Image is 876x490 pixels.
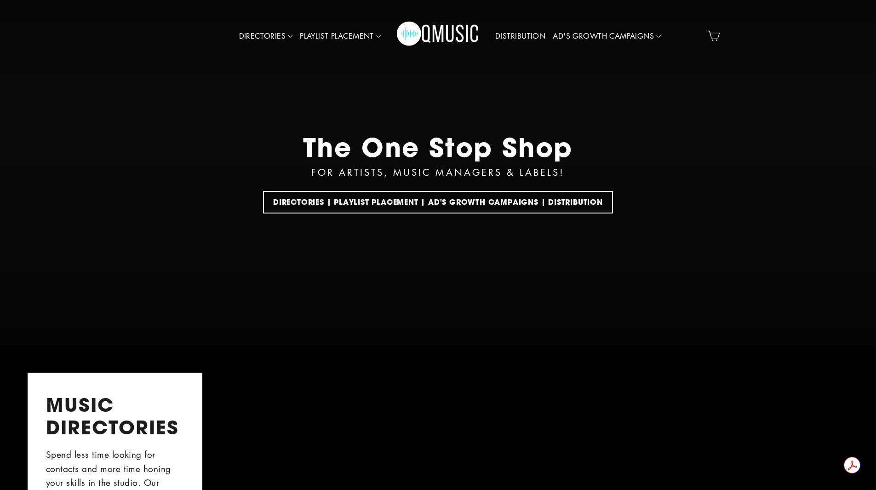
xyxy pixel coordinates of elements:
div: FOR ARTISTS, MUSIC MANAGERS & LABELS! [311,165,564,179]
a: AD'S GROWTH CAMPAIGNS [549,26,664,47]
a: DIRECTORIES [235,26,297,47]
img: Q Music Promotions [397,15,480,57]
a: PLAYLIST PLACEMENT [296,26,384,47]
h2: MUSIC DIRECTORIES [46,393,184,438]
div: The One Stop Shop [303,132,573,162]
a: DIRECTORIES | PLAYLIST PLACEMENT | AD'S GROWTH CAMPAIGNS | DISTRIBUTION [263,191,613,213]
a: DISTRIBUTION [492,26,549,47]
div: Primary [207,9,670,63]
